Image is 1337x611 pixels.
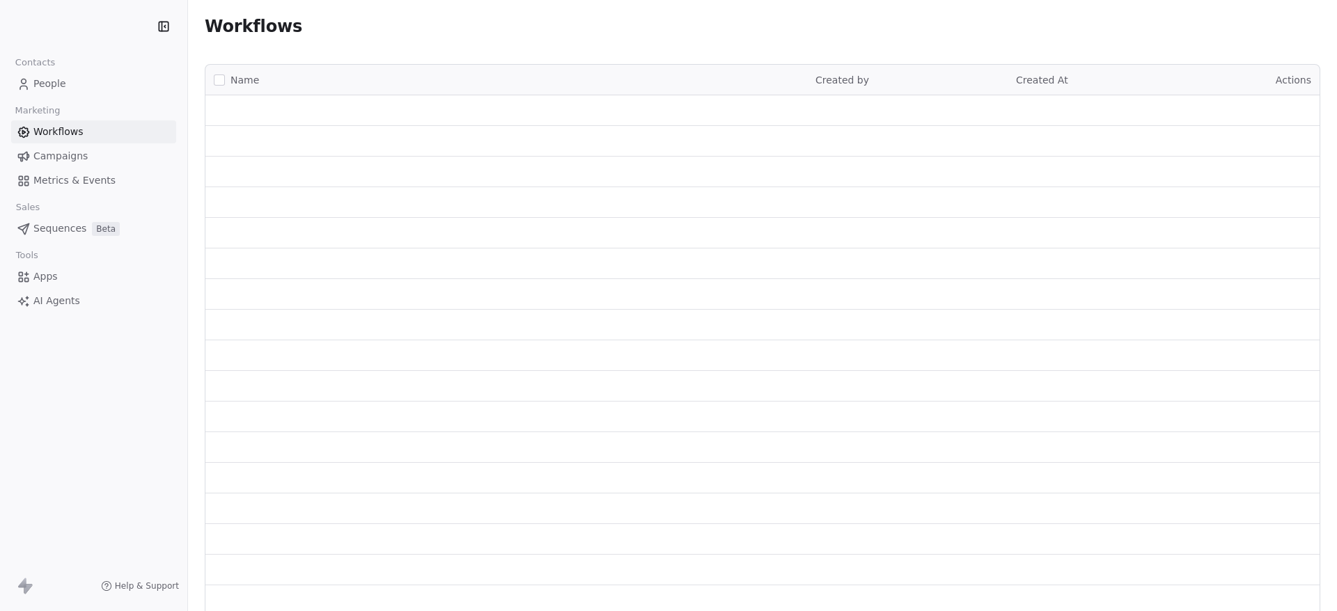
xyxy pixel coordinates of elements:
[101,580,179,592] a: Help & Support
[33,269,58,284] span: Apps
[33,294,80,308] span: AI Agents
[1276,74,1311,86] span: Actions
[10,245,44,266] span: Tools
[10,197,46,218] span: Sales
[11,265,176,288] a: Apps
[815,74,869,86] span: Created by
[11,120,176,143] a: Workflows
[92,222,120,236] span: Beta
[11,169,176,192] a: Metrics & Events
[11,289,176,312] a: AI Agents
[33,149,88,164] span: Campaigns
[33,77,66,91] span: People
[9,52,61,73] span: Contacts
[11,72,176,95] a: People
[11,217,176,240] a: SequencesBeta
[205,17,302,36] span: Workflows
[115,580,179,592] span: Help & Support
[230,73,259,88] span: Name
[33,221,86,236] span: Sequences
[33,125,84,139] span: Workflows
[9,100,66,121] span: Marketing
[1016,74,1068,86] span: Created At
[11,145,176,168] a: Campaigns
[33,173,116,188] span: Metrics & Events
